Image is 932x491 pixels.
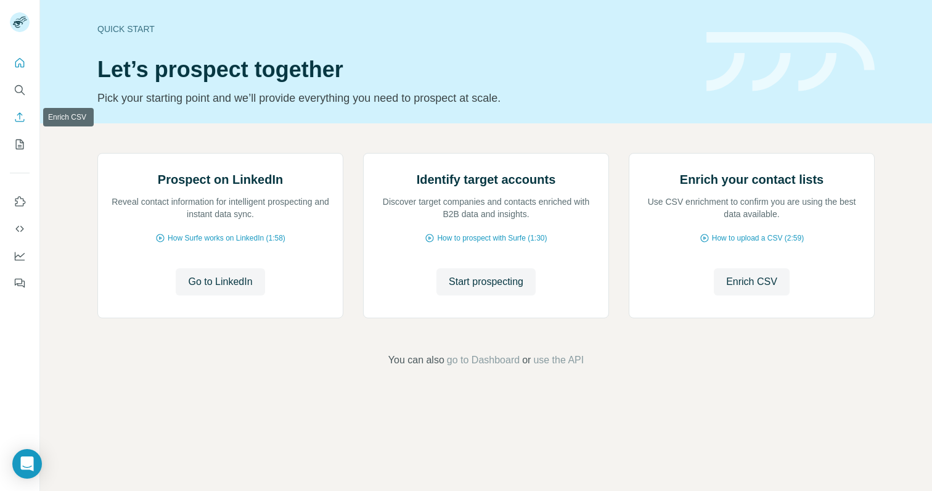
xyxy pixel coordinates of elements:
[712,233,804,244] span: How to upload a CSV (2:59)
[110,196,330,220] p: Reveal contact information for intelligent prospecting and instant data sync.
[10,52,30,74] button: Quick start
[10,191,30,213] button: Use Surfe on LinkedIn
[10,106,30,128] button: Enrich CSV
[533,353,584,368] button: use the API
[97,57,692,82] h1: Let’s prospect together
[10,12,30,32] img: Avatar
[168,233,285,244] span: How Surfe works on LinkedIn (1:58)
[97,23,692,35] div: Quick start
[388,353,444,368] span: You can also
[726,274,777,289] span: Enrich CSV
[642,196,862,220] p: Use CSV enrichment to confirm you are using the best data available.
[12,449,42,479] div: Open Intercom Messenger
[714,268,790,295] button: Enrich CSV
[188,274,252,289] span: Go to LinkedIn
[10,133,30,155] button: My lists
[522,353,531,368] span: or
[97,89,692,107] p: Pick your starting point and we’ll provide everything you need to prospect at scale.
[680,171,824,188] h2: Enrich your contact lists
[10,218,30,240] button: Use Surfe API
[436,268,536,295] button: Start prospecting
[10,79,30,101] button: Search
[449,274,523,289] span: Start prospecting
[437,233,547,244] span: How to prospect with Surfe (1:30)
[10,245,30,267] button: Dashboard
[176,268,264,295] button: Go to LinkedIn
[376,196,596,220] p: Discover target companies and contacts enriched with B2B data and insights.
[447,353,520,368] button: go to Dashboard
[158,171,283,188] h2: Prospect on LinkedIn
[706,32,875,92] img: banner
[417,171,556,188] h2: Identify target accounts
[10,272,30,294] button: Feedback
